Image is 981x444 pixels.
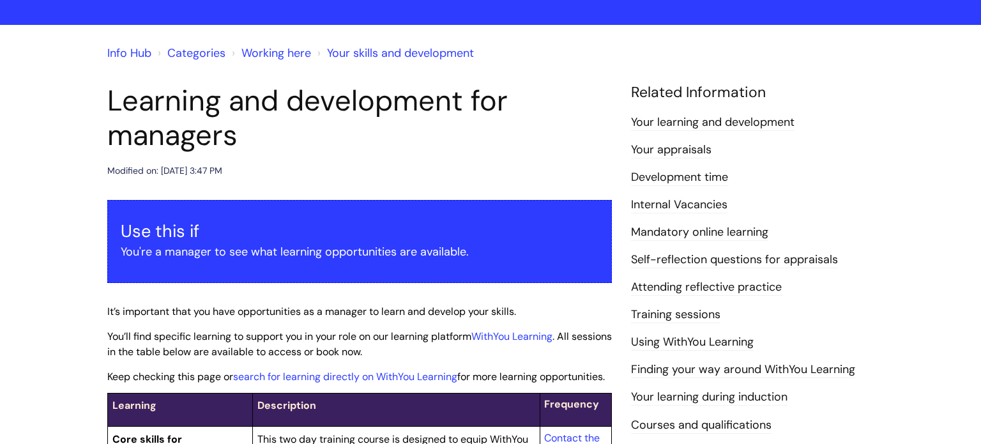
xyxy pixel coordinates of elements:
[631,197,727,213] a: Internal Vacancies
[631,114,795,131] a: Your learning and development
[314,43,474,63] li: Your skills and development
[121,221,598,241] h3: Use this if
[631,142,711,158] a: Your appraisals
[631,417,772,434] a: Courses and qualifications
[121,241,598,262] p: You're a manager to see what learning opportunities are available.
[631,334,754,351] a: Using WithYou Learning
[257,399,316,412] span: Description
[107,84,612,153] h1: Learning and development for managers
[112,399,156,412] span: Learning
[327,45,474,61] a: Your skills and development
[107,163,222,179] div: Modified on: [DATE] 3:47 PM
[107,45,151,61] a: Info Hub
[229,43,311,63] li: Working here
[631,279,782,296] a: Attending reflective practice
[107,370,605,383] span: Keep checking this page or for more learning opportunities.
[631,362,855,378] a: Finding your way around WithYou Learning
[107,305,516,318] span: It’s important that you have opportunities as a manager to learn and develop your skills.
[631,224,768,241] a: Mandatory online learning
[471,330,552,343] a: WithYou Learning
[107,330,612,359] span: You’ll find specific learning to support you in your role on our learning platform . All sessions...
[631,389,787,406] a: Your learning during induction
[241,45,311,61] a: Working here
[631,307,720,323] a: Training sessions
[155,43,225,63] li: Solution home
[544,397,599,411] span: Frequency
[167,45,225,61] a: Categories
[631,84,874,102] h4: Related Information
[631,169,728,186] a: Development time
[631,252,838,268] a: Self-reflection questions for appraisals
[233,370,457,383] a: search for learning directly on WithYou Learning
